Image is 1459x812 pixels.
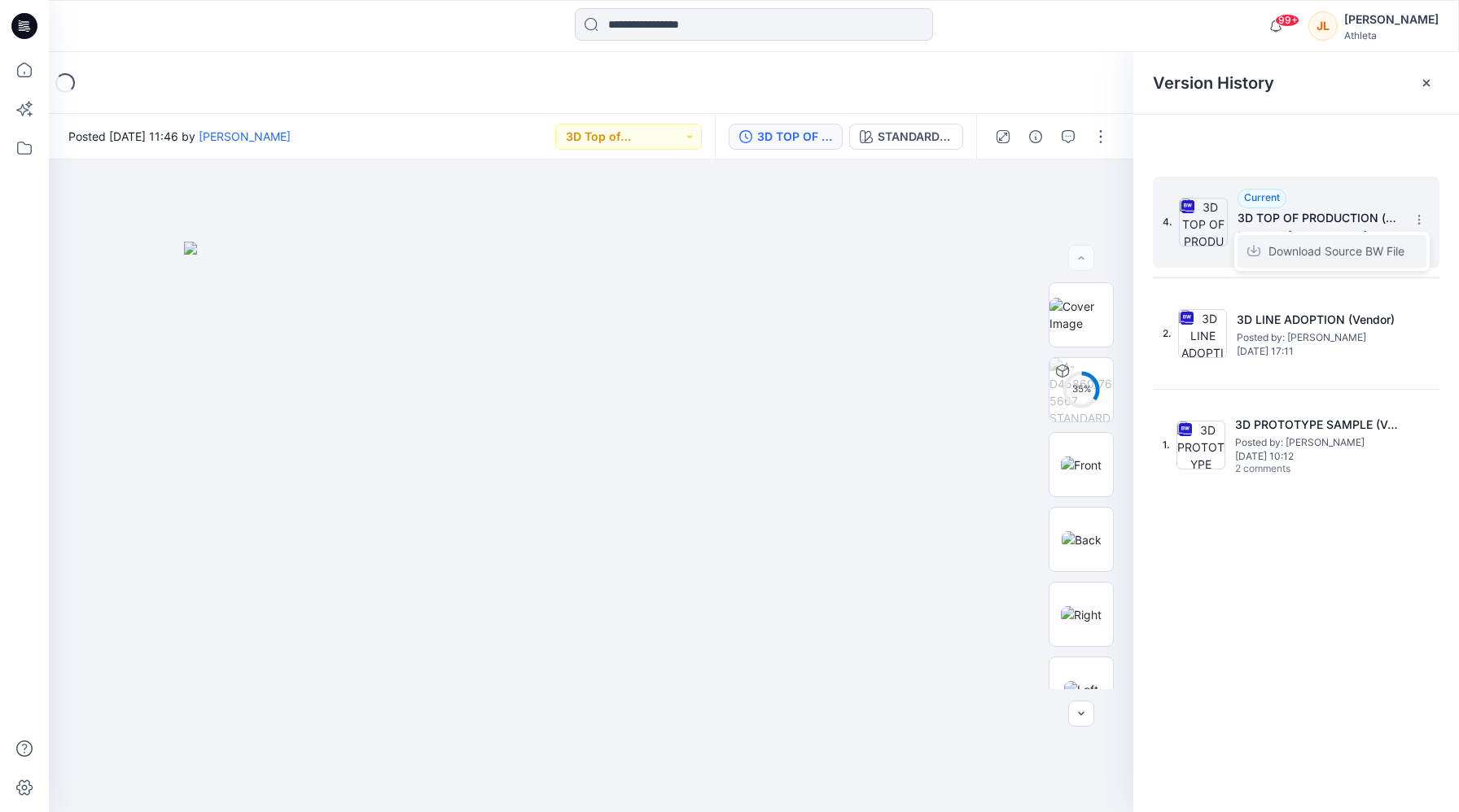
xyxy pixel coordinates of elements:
[68,128,291,145] span: Posted [DATE] 11:46 by
[729,124,843,150] button: 3D TOP OF PRODUCTION (vender)
[1235,451,1398,462] span: [DATE] 10:12
[1163,215,1172,229] span: 4.
[1062,531,1102,548] img: Back
[1268,242,1404,261] span: Download Source BW File
[1275,14,1299,27] span: 99+
[1061,606,1102,623] img: Right
[199,129,291,143] a: [PERSON_NAME]
[1061,456,1102,474] img: Front
[849,124,963,150] button: STANDARD GREY SCALE
[1244,191,1280,203] span: Current
[1308,11,1338,41] div: JL
[1023,124,1049,150] button: Details
[1062,382,1101,396] div: 35 %
[1064,681,1098,698] img: Left
[1238,228,1400,244] span: Posted by: Amila Alexender
[1178,309,1227,358] img: 3D LINE ADOPTION (Vendor)
[1163,438,1170,452] span: 1.
[1344,29,1439,41] div: Athleta
[1237,310,1400,330] h5: 3D LINE ADOPTION (Vendor)
[1049,298,1113,332] img: Cover Image
[1179,198,1228,247] img: 3D TOP OF PRODUCTION (vender)
[1237,346,1400,357] span: [DATE] 17:11
[1238,208,1400,228] h5: 3D TOP OF PRODUCTION (vender)
[1235,434,1398,451] span: Posted by: Amila Alexender
[1420,76,1433,89] button: Close
[1235,415,1398,434] h5: 3D PROTOTYPE SAMPLE (Vendor)
[1235,463,1349,476] span: 2 comments
[878,128,953,146] div: STANDARD GREY SCALE
[1153,73,1274,93] span: Version History
[184,242,998,812] img: eyJhbGciOiJIUzI1NiIsImtpZCI6IjAiLCJzbHQiOiJzZXMiLCJ0eXAiOiJKV1QifQ.eyJkYXRhIjp7InR5cGUiOiJzdG9yYW...
[1237,330,1400,346] span: Posted by: Amila Alexender
[1176,421,1225,469] img: 3D PROTOTYPE SAMPLE (Vendor)
[1163,326,1172,341] span: 2.
[1049,358,1113,421] img: A-D45860_765667 STANDARD GREY SCALE
[1344,10,1439,29] div: [PERSON_NAME]
[757,128,832,146] div: 3D TOP OF PRODUCTION (vender)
